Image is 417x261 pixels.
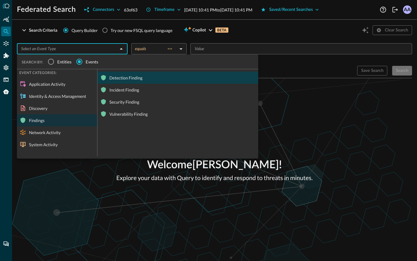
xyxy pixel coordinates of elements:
[22,60,43,64] span: SEARCH BY:
[17,25,61,35] button: Search Criteria
[97,72,258,84] div: Detection Finding
[180,25,232,35] button: CopilotBETA
[215,27,228,33] p: BETA
[135,46,177,51] div: equals
[154,6,175,14] div: Timeframe
[257,5,323,14] button: Saved/Recent Searches
[192,45,409,53] input: Value
[2,51,11,60] div: Addons
[1,87,11,97] div: Query Agent
[184,7,253,13] p: [DATE] 10:41 PM to [DATE] 10:41 PM
[57,59,72,65] span: Entities
[1,14,11,24] div: Summary Insights
[269,6,313,14] div: Saved/Recent Searches
[135,46,146,51] span: equals
[17,78,97,90] div: Application Activity
[1,63,11,72] div: Settings
[17,138,97,150] div: System Activity
[29,27,57,34] div: Search Criteria
[193,27,206,34] span: Copilot
[17,90,97,102] div: Identity & Access Management
[124,7,138,13] p: 63 of 63
[1,75,11,85] div: FSQL
[97,96,258,108] div: Security Finding
[86,59,98,65] span: Events
[111,27,173,34] div: Try our new FSQL query language
[1,39,11,48] div: Connectors
[116,157,313,173] p: Welcome [PERSON_NAME] !
[97,84,258,96] div: Incident Finding
[378,5,388,14] button: Help
[17,5,76,14] h1: Federated Search
[17,102,97,114] div: Discovery
[1,27,11,36] div: Federated Search
[72,27,98,34] span: Query Builder
[97,108,258,120] div: Vulnerability Finding
[390,5,400,14] button: Logout
[17,126,97,138] div: Network Activity
[403,5,412,14] div: AA
[116,173,313,182] p: Explore your data with Query to identify and respond to threats in minutes.
[93,6,114,14] div: Connectors
[117,45,126,53] button: Close
[17,68,59,77] span: EVENT CATEGORIES:
[167,46,172,51] span: ==
[142,5,184,14] button: Timeframe
[1,239,11,249] div: Chat
[19,45,116,53] input: Select an Event Type
[81,5,124,14] button: Connectors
